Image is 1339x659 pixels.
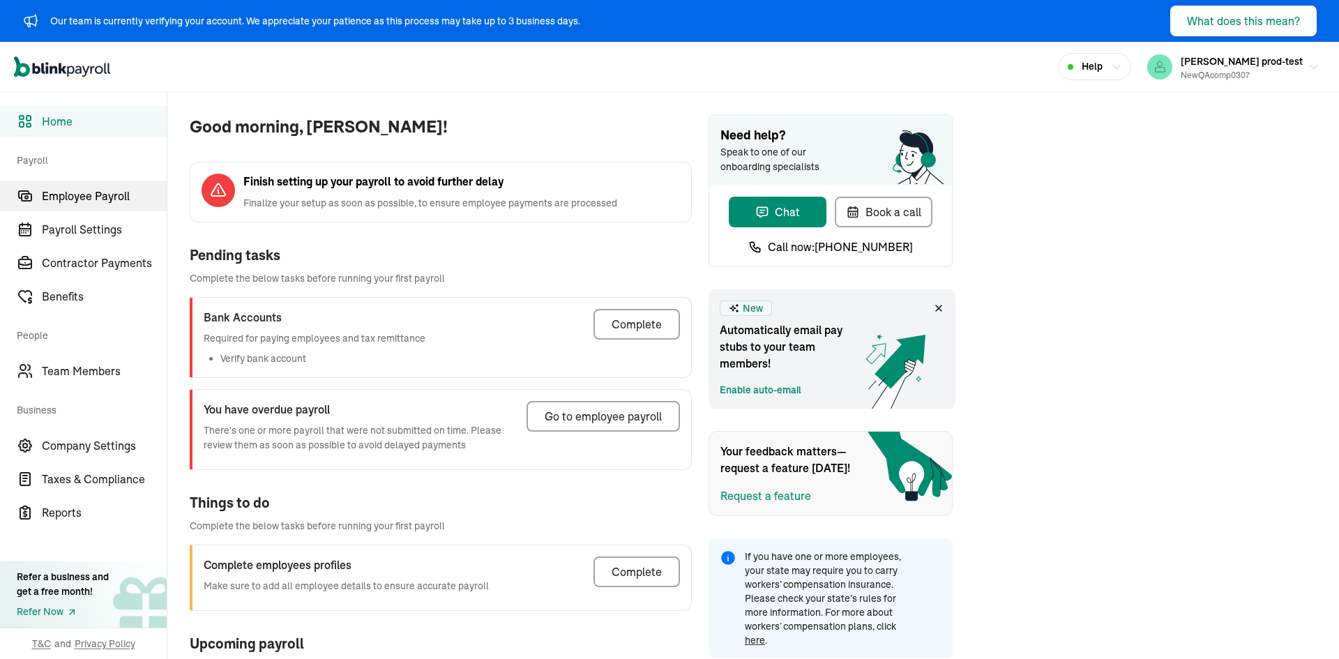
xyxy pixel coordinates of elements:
span: Privacy Policy [75,637,135,651]
span: Company Settings [42,437,167,454]
span: Finish setting up your payroll to avoid further delay [243,174,617,190]
button: Go to employee payroll [527,401,680,432]
div: Refer a business and get a free month! [17,570,109,599]
span: Benefits [42,288,167,305]
div: Chat [755,204,800,220]
p: Make sure to add all employee details to ensure accurate payroll [204,579,489,593]
div: Complete [612,316,662,333]
span: If you have one or more employees, your state may require you to carry workers’ compensation insu... [745,550,911,647]
div: What does this mean? [1187,13,1300,29]
span: Business [17,389,158,427]
span: Upcoming payroll [190,633,692,654]
div: Pending tasks [190,245,692,266]
li: Verify bank account [220,351,425,366]
span: Home [42,113,167,130]
iframe: Chat Widget [1107,508,1339,659]
div: newQAcomp0307 [1181,69,1303,82]
span: T&C [32,637,51,651]
span: Complete the below tasks before running your first payroll [190,519,692,533]
nav: Global [14,47,110,87]
button: Help [1059,53,1131,80]
span: Contractor Payments [42,255,167,271]
span: People [17,315,158,353]
h3: Bank Accounts [204,309,425,326]
a: Enable auto-email [720,383,801,397]
button: What does this mean? [1170,6,1317,36]
span: Team Members [42,363,167,379]
p: Required for paying employees and tax remittance [204,331,425,346]
button: Request a feature [720,487,811,504]
span: Employee Payroll [42,188,167,204]
span: Reports [42,504,167,521]
button: Complete [593,556,680,587]
span: Good morning, [PERSON_NAME]! [190,114,692,139]
div: Go to employee payroll [545,408,662,425]
button: [PERSON_NAME] prod-testnewQAcomp0307 [1142,50,1325,84]
button: Book a call [835,197,932,227]
span: Payroll [17,139,158,178]
span: Need help? [720,126,941,145]
span: Your feedback matters—request a feature [DATE]! [720,443,860,476]
span: Help [1082,59,1103,74]
a: here [745,634,765,646]
button: Complete [593,309,680,340]
div: Complete [612,563,662,580]
div: Our team is currently verifying your account. We appreciate your patience as this process may tak... [50,14,580,29]
span: New [743,301,763,316]
span: Automatically email pay stubs to your team members! [720,321,859,372]
div: Book a call [846,204,921,220]
span: Call now: [PHONE_NUMBER] [768,238,913,255]
button: Chat [729,197,826,227]
h3: Complete employees profiles [204,556,489,573]
span: Taxes & Compliance [42,471,167,487]
span: Complete the below tasks before running your first payroll [190,271,692,286]
span: Speak to one of our onboarding specialists [720,145,839,174]
span: [PERSON_NAME] prod-test [1181,55,1303,68]
span: Payroll Settings [42,221,167,238]
div: Things to do [190,492,692,513]
a: Refer Now [17,605,109,619]
h3: You have overdue payroll [204,401,515,418]
span: Finalize your setup as soon as possible, to ensure employee payments are processed [243,196,617,211]
p: There's one or more payroll that were not submitted on time. Please review them as soon as possib... [204,423,515,453]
